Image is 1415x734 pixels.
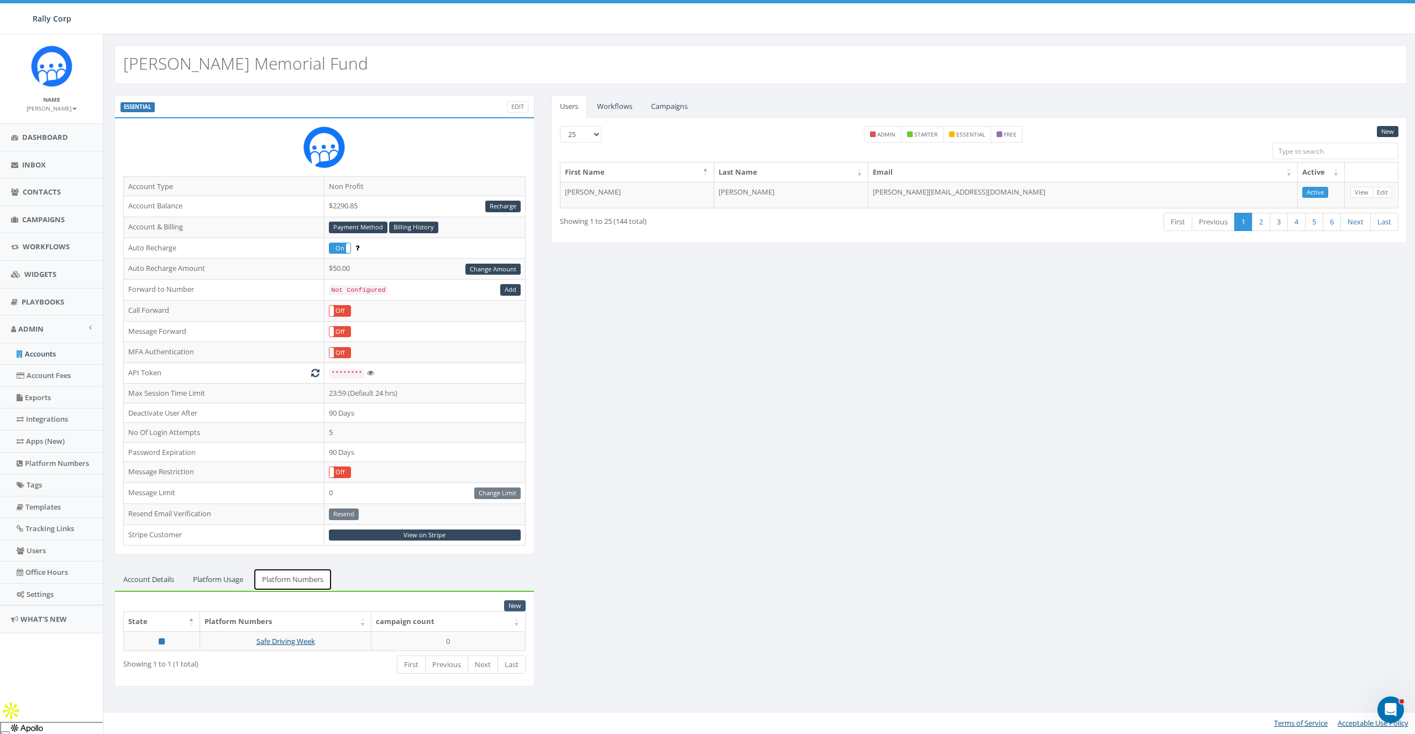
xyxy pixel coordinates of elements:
a: Recharge [485,201,521,212]
i: Generate New Token [311,369,319,376]
a: 4 [1287,213,1306,231]
td: Message Restriction [124,462,324,483]
td: 90 Days [324,403,525,423]
div: OnOff [329,243,351,254]
div: OnOff [329,347,351,359]
a: 5 [1305,213,1323,231]
td: API Token [124,363,324,384]
span: Contacts [23,187,61,197]
a: Active [1302,187,1328,198]
td: Auto Recharge [124,238,324,259]
span: Enable to prevent campaign failure. [355,243,359,253]
small: essential [956,130,985,138]
a: Platform Numbers [253,568,332,591]
td: $2290.85 [324,196,525,217]
a: Acceptable Use Policy [1338,718,1408,728]
input: Type to search [1272,143,1398,159]
th: First Name: activate to sort column descending [560,162,715,182]
div: OnOff [329,305,351,317]
td: 0 [324,483,525,504]
td: Max Session Time Limit [124,383,324,403]
td: [PERSON_NAME] [560,182,715,208]
a: Payment Method [329,222,387,233]
td: [PERSON_NAME][EMAIL_ADDRESS][DOMAIN_NAME] [868,182,1298,208]
span: Rally Corp [33,13,71,24]
a: [PERSON_NAME] [27,103,77,113]
iframe: Intercom live chat [1377,696,1404,723]
span: Campaigns [22,214,65,224]
a: New [504,600,526,612]
td: Message Limit [124,483,324,504]
a: Next [468,656,498,674]
td: MFA Authentication [124,342,324,363]
small: admin [877,130,895,138]
td: Call Forward [124,300,324,321]
span: What's New [20,614,67,624]
td: No Of Login Attempts [124,423,324,443]
th: Last Name: activate to sort column ascending [714,162,868,182]
div: OnOff [329,326,351,338]
span: Playbooks [22,297,64,307]
th: Platform Numbers: activate to sort column ascending [200,612,371,631]
small: Name [43,96,60,103]
td: 90 Days [324,442,525,462]
small: starter [914,130,937,138]
label: ESSENTIAL [120,102,155,112]
a: View [1350,187,1373,198]
label: Off [329,348,350,358]
a: Previous [425,656,468,674]
a: 3 [1270,213,1288,231]
a: Edit [1372,187,1392,198]
td: Account Balance [124,196,324,217]
div: Showing 1 to 1 (1 total) [123,654,281,669]
span: Admin [18,324,44,334]
a: Next [1340,213,1371,231]
label: Off [329,467,350,478]
th: Active: activate to sort column ascending [1298,162,1345,182]
td: Deactivate User After [124,403,324,423]
span: Widgets [24,269,56,279]
a: Workflows [588,95,641,118]
th: State: activate to sort column descending [124,612,200,631]
td: Auto Recharge Amount [124,259,324,280]
label: On [329,243,350,254]
img: Icon_1.png [31,45,72,87]
a: Users [551,95,587,118]
a: 1 [1234,213,1252,231]
a: Change Amount [465,264,521,275]
td: 23:59 (Default 24 hrs) [324,383,525,403]
td: Account Type [124,176,324,196]
td: Forward to Number [124,280,324,301]
a: Account Details [114,568,183,591]
th: campaign count: activate to sort column ascending [371,612,525,631]
td: Account & Billing [124,217,324,238]
label: Off [329,306,350,316]
div: Showing 1 to 25 (144 total) [560,212,900,227]
td: 0 [371,631,525,651]
span: Dashboard [22,132,68,142]
a: New [1377,126,1398,138]
a: 2 [1252,213,1270,231]
th: Email: activate to sort column ascending [868,162,1298,182]
a: First [397,656,426,674]
td: Password Expiration [124,442,324,462]
td: Stripe Customer [124,525,324,546]
a: Campaigns [642,95,696,118]
td: [PERSON_NAME] [714,182,868,208]
a: Safe Driving Week [256,636,315,646]
div: OnOff [329,466,351,478]
small: [PERSON_NAME] [27,104,77,112]
td: 5 [324,423,525,443]
small: free [1004,130,1016,138]
a: Terms of Service [1274,718,1328,728]
a: 6 [1323,213,1341,231]
td: Message Forward [124,321,324,342]
span: Inbox [22,160,46,170]
a: Billing History [389,222,438,233]
a: Last [497,656,526,674]
img: Rally_Corp_Icon.png [303,127,345,168]
a: Platform Usage [184,568,252,591]
h2: [PERSON_NAME] Memorial Fund [123,54,368,72]
span: Workflows [23,242,70,251]
a: Edit [507,101,528,113]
